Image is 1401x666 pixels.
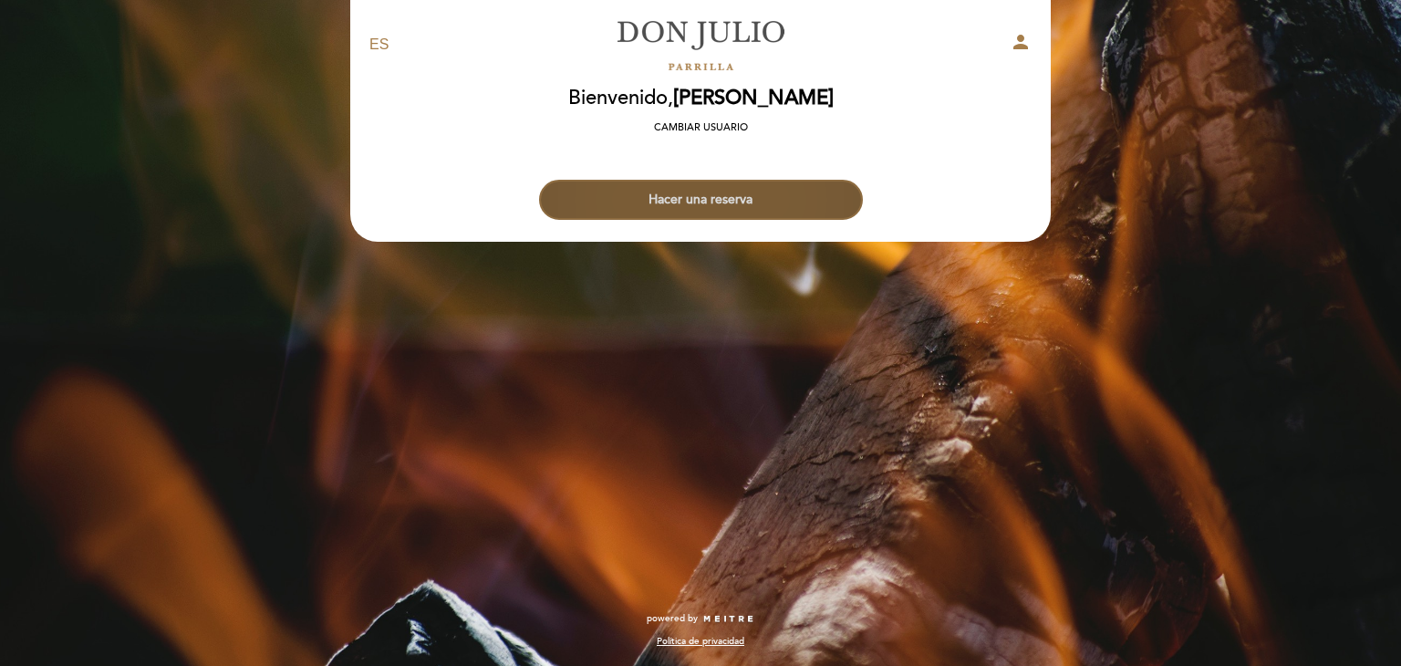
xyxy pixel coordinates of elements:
[647,612,698,625] span: powered by
[657,635,744,648] a: Política de privacidad
[1010,31,1032,53] i: person
[647,612,754,625] a: powered by
[539,180,863,220] button: Hacer una reserva
[673,86,834,110] span: [PERSON_NAME]
[586,20,815,70] a: [PERSON_NAME]
[702,615,754,624] img: MEITRE
[649,120,753,136] button: Cambiar usuario
[1010,31,1032,59] button: person
[568,88,834,109] h2: Bienvenido,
